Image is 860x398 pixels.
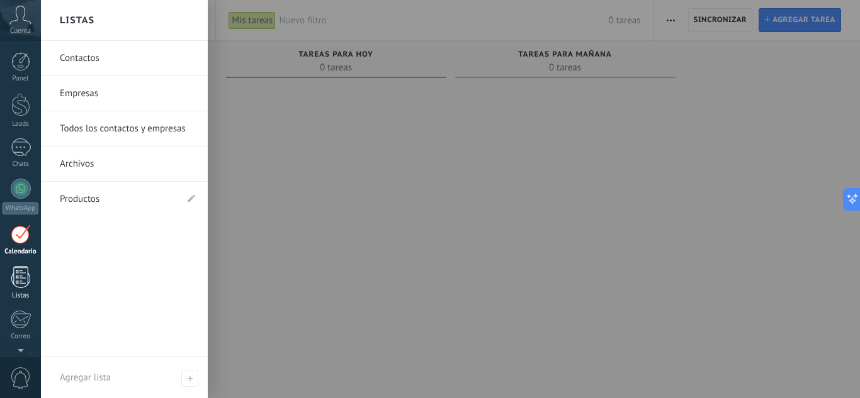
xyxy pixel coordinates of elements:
[3,292,39,300] div: Listas
[10,27,31,35] span: Cuenta
[60,372,111,384] span: Agregar lista
[3,202,38,214] div: WhatsApp
[60,76,195,111] a: Empresas
[3,160,39,169] div: Chats
[60,146,195,182] a: Archivos
[3,75,39,83] div: Panel
[3,120,39,128] div: Leads
[3,333,39,341] div: Correo
[60,111,195,146] a: Todos los contactos y empresas
[60,182,176,217] a: Productos
[60,1,94,40] h2: Listas
[3,248,39,256] div: Calendario
[181,370,198,387] span: Agregar lista
[60,41,195,76] a: Contactos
